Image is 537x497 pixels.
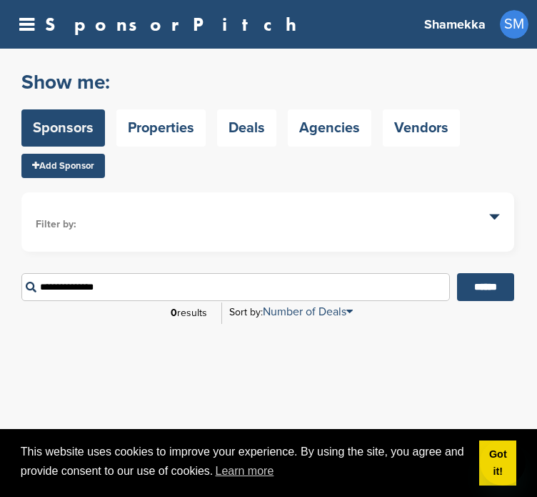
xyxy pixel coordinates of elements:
[217,109,276,147] a: Deals
[21,109,105,147] a: Sponsors
[480,440,526,486] iframe: Button to launch messaging window
[479,441,516,486] a: dismiss cookie message
[424,9,486,40] a: Shamekka
[21,443,468,482] span: This website uses cookies to improve your experience. By using the site, you agree and provide co...
[116,109,206,147] a: Properties
[500,10,528,39] a: SM
[21,69,460,95] h2: Show me:
[21,154,105,178] a: Add Sponsor
[164,301,214,325] div: results
[263,305,353,319] a: Number of Deals
[424,14,486,34] h3: Shamekka
[171,307,177,319] b: 0
[36,217,500,232] li: Filter by:
[383,109,460,147] a: Vendors
[288,109,371,147] a: Agencies
[213,461,276,482] a: learn more about cookies
[229,306,353,318] div: Sort by:
[45,15,306,34] a: SponsorPitch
